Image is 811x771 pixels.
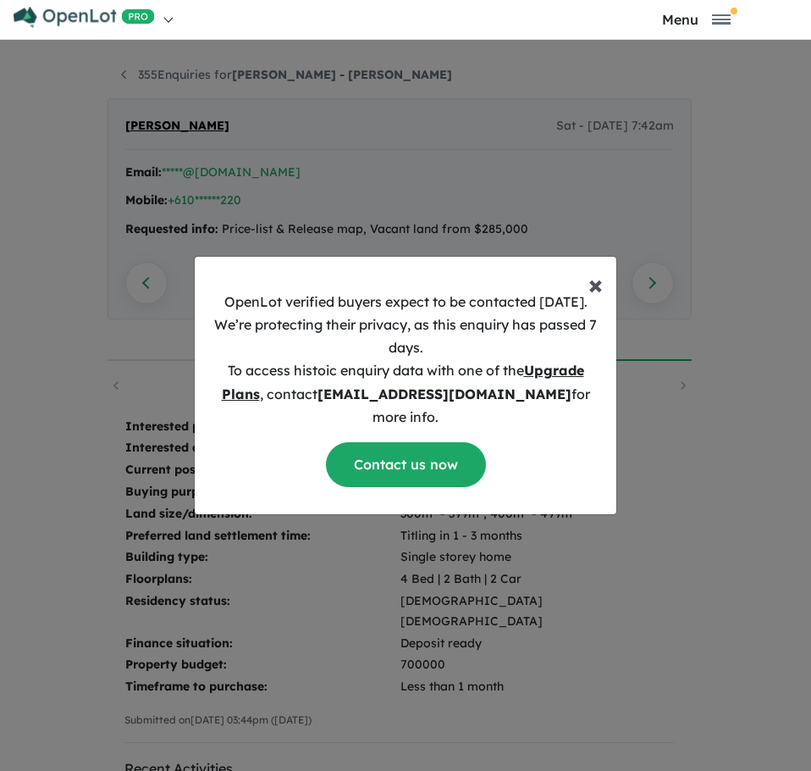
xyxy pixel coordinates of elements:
[588,267,603,301] span: ×
[208,291,603,429] p: OpenLot verified buyers expect to be contacted [DATE]. We’re protecting their privacy, as this en...
[326,442,486,487] a: Contact us now
[14,7,155,28] img: Openlot PRO Logo White
[222,362,584,402] u: Upgrade Plans
[598,11,794,27] button: Toggle navigation
[317,385,571,402] b: [EMAIL_ADDRESS][DOMAIN_NAME]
